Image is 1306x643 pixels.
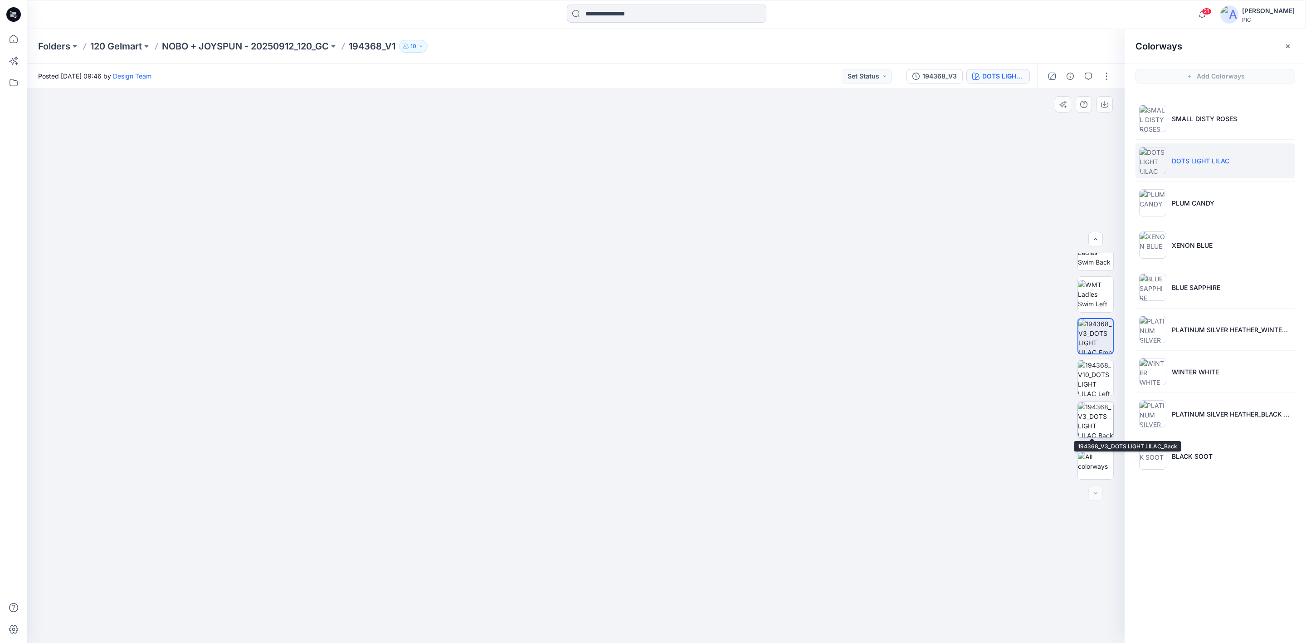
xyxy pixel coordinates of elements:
[1139,316,1166,343] img: PLATINUM SILVER HEATHER_WINTER WHITE
[1139,358,1166,385] img: WINTER WHITE
[410,41,416,51] p: 10
[1139,400,1166,427] img: PLATINUM SILVER HEATHER_BLACK SOOT
[1139,105,1166,132] img: SMALL DISTY ROSES
[113,72,151,80] a: Design Team
[1063,69,1077,83] button: Details
[1172,156,1229,166] p: DOTS LIGHT LILAC
[1202,8,1212,15] span: 21
[1220,5,1238,24] img: avatar
[1078,238,1113,267] img: WMT Ladies Swim Back
[1172,367,1219,377] p: WINTER WHITE
[1078,319,1113,353] img: 194368_V3_DOTS LIGHT LILAC_Front
[1172,198,1214,208] p: PLUM CANDY
[1172,114,1237,123] p: SMALL DISTY ROSES
[134,30,1017,643] img: eyJhbGciOiJIUzI1NiIsImtpZCI6IjAiLCJzbHQiOiJzZXMiLCJ0eXAiOiJKV1QifQ.eyJkYXRhIjp7InR5cGUiOiJzdG9yYW...
[399,40,428,53] button: 10
[162,40,329,53] a: NOBO + JOYSPUN - 20250912_120_GC
[982,71,1024,81] div: DOTS LIGHT LILAC
[1139,147,1166,174] img: DOTS LIGHT LILAC
[90,40,142,53] a: 120 Gelmart
[1078,452,1113,471] img: All colorways
[1172,409,1291,419] p: PLATINUM SILVER HEATHER_BLACK SOOT
[966,69,1030,83] button: DOTS LIGHT LILAC
[1078,360,1113,396] img: 194368_V10_DOTS LIGHT LILAC_Left
[1172,283,1220,292] p: BLUE SAPPHIRE
[1242,16,1295,23] div: PIC
[1172,241,1213,250] p: XENON BLUE
[1242,5,1295,16] div: [PERSON_NAME]
[922,71,957,81] div: 194368_V3
[1078,280,1113,309] img: WMT Ladies Swim Left
[1139,274,1166,301] img: BLUE SAPPHIRE
[38,40,70,53] a: Folders
[1078,402,1113,437] img: 194368_V3_DOTS LIGHT LILAC_Back
[38,71,151,81] span: Posted [DATE] 09:46 by
[1139,231,1166,259] img: XENON BLUE
[1139,189,1166,216] img: PLUM CANDY
[1139,442,1166,470] img: BLACK SOOT
[906,69,963,83] button: 194368_V3
[1172,325,1291,334] p: PLATINUM SILVER HEATHER_WINTER WHITE
[1135,41,1182,52] h2: Colorways
[349,40,395,53] p: 194368_V1
[1172,452,1213,461] p: BLACK SOOT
